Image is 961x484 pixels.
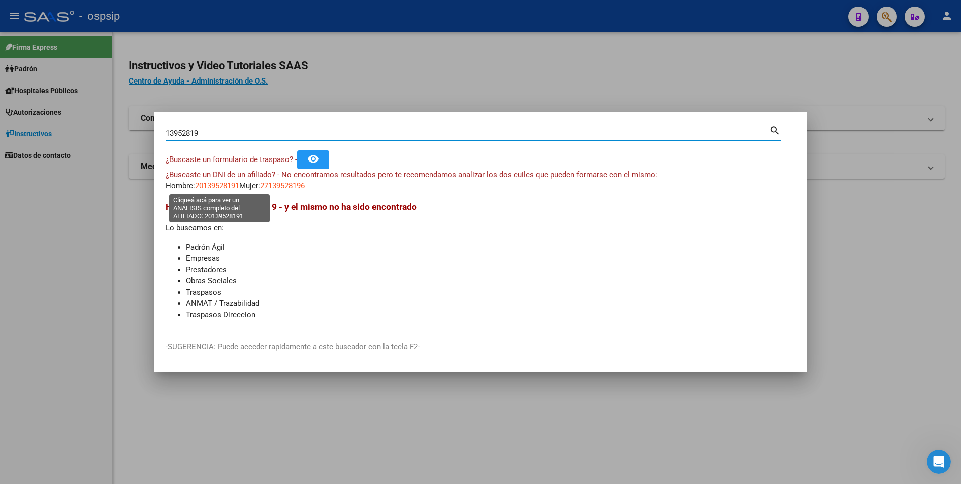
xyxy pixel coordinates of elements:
div: Hombre: Mujer: [166,169,795,192]
li: Prestadores [186,264,795,276]
p: -SUGERENCIA: Puede acceder rapidamente a este buscador con la tecla F2- [166,341,795,353]
span: ¿Buscaste un formulario de traspaso? - [166,155,297,164]
div: Lo buscamos en: [166,200,795,320]
li: Traspasos [186,287,795,298]
li: Obras Sociales [186,275,795,287]
li: Empresas [186,253,795,264]
span: 20139528191 [195,181,239,190]
span: ¿Buscaste un DNI de un afiliado? - No encontramos resultados pero te recomendamos analizar los do... [166,170,657,179]
span: Hemos buscado - 13952819 - y el mismo no ha sido encontrado [166,202,417,212]
span: 27139528196 [260,181,305,190]
mat-icon: search [769,124,781,136]
li: Traspasos Direccion [186,309,795,321]
iframe: Intercom live chat [927,450,951,474]
mat-icon: remove_red_eye [307,153,319,165]
li: ANMAT / Trazabilidad [186,298,795,309]
li: Padrón Ágil [186,241,795,253]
